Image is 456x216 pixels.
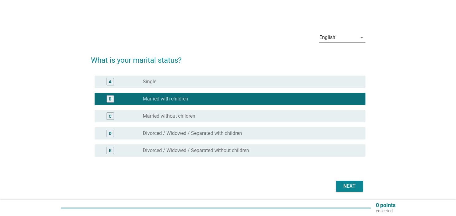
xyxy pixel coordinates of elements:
[109,113,111,120] div: C
[143,130,242,136] label: Divorced / Widowed / Separated with children
[319,35,335,40] div: English
[109,147,111,154] div: E
[143,113,195,119] label: Married without children
[143,96,188,102] label: Married with children
[336,181,363,192] button: Next
[109,96,111,102] div: B
[143,79,156,85] label: Single
[109,130,111,137] div: D
[109,79,111,85] div: A
[358,34,365,41] i: arrow_drop_down
[91,49,365,66] h2: What is your marital status?
[341,183,358,190] div: Next
[376,208,395,214] p: collected
[376,202,395,208] p: 0 points
[143,147,249,154] label: Divorced / Widowed / Separated without children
